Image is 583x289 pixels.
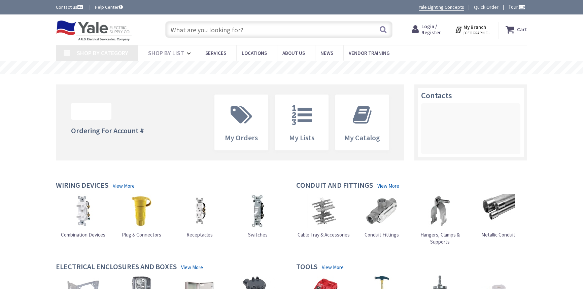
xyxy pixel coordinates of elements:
a: Receptacles Receptacles [183,194,216,238]
span: Receptacles [186,231,213,238]
span: Tour [508,4,525,10]
a: Plug & Connectors Plug & Connectors [122,194,161,238]
div: My Branch [GEOGRAPHIC_DATA], [GEOGRAPHIC_DATA] [455,24,492,36]
a: Cart [506,24,527,36]
a: Switches Switches [241,194,275,238]
img: Metallic Conduit [481,194,515,228]
h4: Ordering For Account # [71,127,144,135]
a: Help Center [95,4,123,10]
a: Combination Devices Combination Devices [61,194,105,238]
h4: Conduit and Fittings [296,181,373,191]
img: Plug & Connectors [125,194,158,228]
span: My Catalog [344,133,380,142]
span: My Orders [225,133,258,142]
a: View More [377,182,399,189]
span: Conduit Fittings [365,231,399,238]
span: Cable Tray & Accessories [298,231,350,238]
input: What are you looking for? [165,21,392,38]
a: Yale Lighting Concepts [419,4,464,11]
span: Locations [242,50,267,56]
span: Plug & Connectors [122,231,161,238]
span: About Us [282,50,305,56]
a: View More [322,264,344,271]
a: Cable Tray & Accessories Cable Tray & Accessories [298,194,350,238]
span: Services [205,50,226,56]
a: Hangers, Clamps & Supports Hangers, Clamps & Supports [412,194,468,246]
a: Metallic Conduit Metallic Conduit [481,194,515,238]
span: Metallic Conduit [481,231,515,238]
a: My Lists [275,95,329,150]
span: Combination Devices [61,231,105,238]
span: News [320,50,333,56]
a: View More [113,182,135,189]
a: Quick Order [474,4,499,10]
img: Hangers, Clamps & Supports [423,194,457,228]
img: Combination Devices [66,194,100,228]
strong: My Branch [464,24,486,30]
a: Login / Register [412,24,441,36]
span: Shop By Category [77,49,128,57]
span: My Lists [289,133,314,142]
img: Switches [241,194,275,228]
span: [GEOGRAPHIC_DATA], [GEOGRAPHIC_DATA] [464,30,492,36]
span: Switches [248,231,268,238]
strong: Cart [517,24,527,36]
h4: Electrical Enclosures and Boxes [56,262,177,272]
img: Cable Tray & Accessories [307,194,340,228]
a: Conduit Fittings Conduit Fittings [365,194,399,238]
span: Shop By List [148,49,184,57]
img: Receptacles [183,194,216,228]
h4: Tools [296,262,317,272]
a: My Orders [215,95,268,150]
span: Hangers, Clamps & Supports [420,231,460,245]
h3: Contacts [421,91,520,100]
img: Conduit Fittings [365,194,399,228]
a: View More [181,264,203,271]
a: Contact us [56,4,84,10]
span: Login / Register [421,23,441,36]
a: My Catalog [336,95,389,150]
img: Yale Electric Supply Co. [56,20,132,41]
span: Vendor Training [349,50,390,56]
h4: Wiring Devices [56,181,108,191]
